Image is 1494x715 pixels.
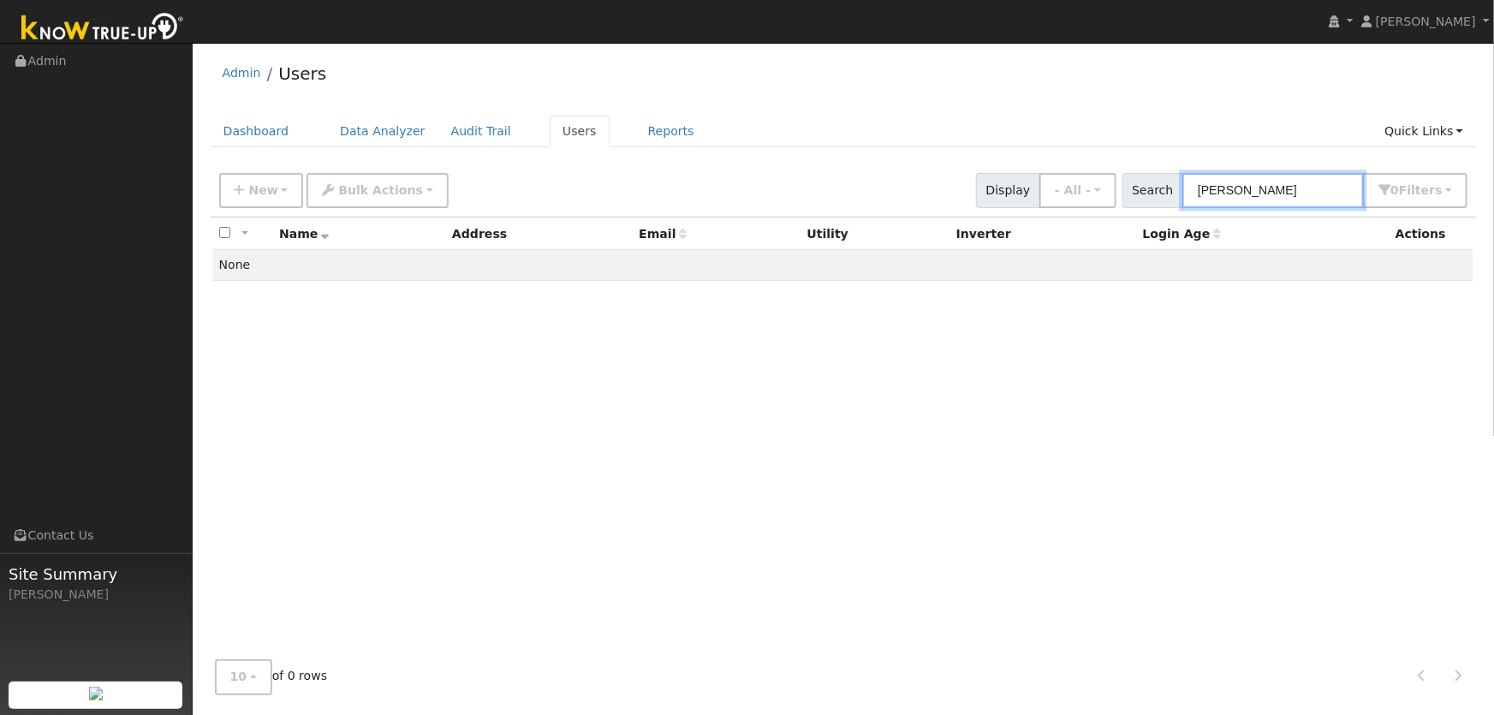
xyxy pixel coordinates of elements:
button: 0Filters [1363,173,1467,208]
a: Admin [223,66,261,80]
span: Display [976,173,1040,208]
div: Inverter [956,225,1131,243]
input: Search [1182,173,1364,208]
td: None [213,250,1474,281]
button: Bulk Actions [307,173,448,208]
div: [PERSON_NAME] [9,586,183,604]
div: Actions [1396,225,1467,243]
a: Users [550,116,610,147]
a: Quick Links [1372,116,1476,147]
span: s [1435,183,1442,197]
a: Data Analyzer [327,116,438,147]
a: Audit Trail [438,116,524,147]
img: Know True-Up [13,9,193,48]
span: Site Summary [9,563,183,586]
span: Filter [1399,183,1443,197]
span: Search [1122,173,1183,208]
img: retrieve [89,687,103,700]
div: Utility [807,225,944,243]
span: Days since last login [1143,227,1222,241]
span: Bulk Actions [338,183,423,197]
span: Email [639,227,687,241]
a: Users [278,63,326,84]
span: 10 [230,670,247,683]
button: New [219,173,304,208]
button: 10 [215,659,272,694]
span: Name [279,227,330,241]
div: Address [452,225,627,243]
span: New [248,183,277,197]
a: Dashboard [211,116,302,147]
span: [PERSON_NAME] [1376,15,1476,28]
span: of 0 rows [215,659,328,694]
button: - All - [1039,173,1116,208]
a: Reports [635,116,707,147]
